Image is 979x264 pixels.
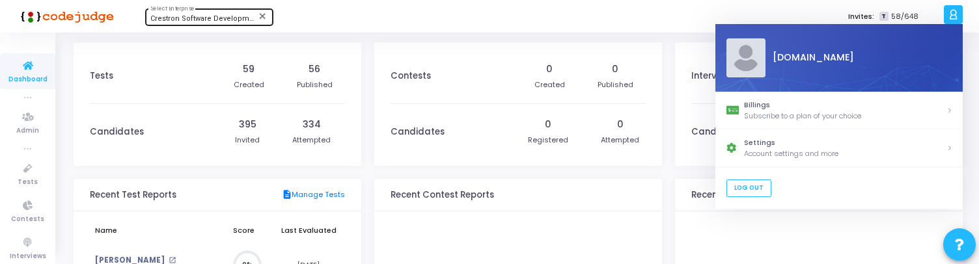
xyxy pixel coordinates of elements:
[309,62,320,76] div: 56
[726,38,765,77] img: Profile Picture
[391,127,445,137] h3: Candidates
[90,127,144,137] h3: Candidates
[715,92,963,129] a: BillingsSubscribe to a plan of your choice
[282,189,345,201] a: Manage Tests
[391,71,431,81] h3: Contests
[239,118,256,131] div: 395
[744,99,946,111] div: Billings
[90,218,215,243] th: Name
[765,51,952,65] div: [DOMAIN_NAME]
[879,12,888,21] span: T
[90,71,113,81] h3: Tests
[691,127,745,137] h3: Candidates
[243,62,255,76] div: 59
[744,111,946,122] div: Subscribe to a plan of your choice
[601,135,639,146] div: Attempted
[11,214,44,225] span: Contests
[545,118,551,131] div: 0
[16,125,39,137] span: Admin
[10,251,46,262] span: Interviews
[528,135,568,146] div: Registered
[691,190,799,200] h3: Recent Interview Reports
[617,118,624,131] div: 0
[391,190,494,200] h3: Recent Contest Reports
[16,3,114,29] img: logo
[598,79,633,90] div: Published
[90,190,176,200] h3: Recent Test Reports
[150,14,327,23] span: Crestron Software Development India Pvt. Ltd. (644)
[303,118,321,131] div: 334
[612,62,618,76] div: 0
[258,11,268,21] mat-icon: Clear
[848,11,874,22] label: Invites:
[891,11,918,22] span: 58/648
[744,138,946,149] div: Settings
[169,257,176,264] mat-icon: open_in_new
[234,79,264,90] div: Created
[297,79,333,90] div: Published
[691,71,736,81] h3: Interviews
[235,135,260,146] div: Invited
[546,62,553,76] div: 0
[534,79,565,90] div: Created
[272,218,345,243] th: Last Evaluated
[726,179,771,197] a: Log Out
[282,189,292,201] mat-icon: description
[215,218,272,243] th: Score
[744,148,946,159] div: Account settings and more
[18,177,38,188] span: Tests
[715,129,963,167] a: SettingsAccount settings and more
[8,74,48,85] span: Dashboard
[292,135,331,146] div: Attempted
